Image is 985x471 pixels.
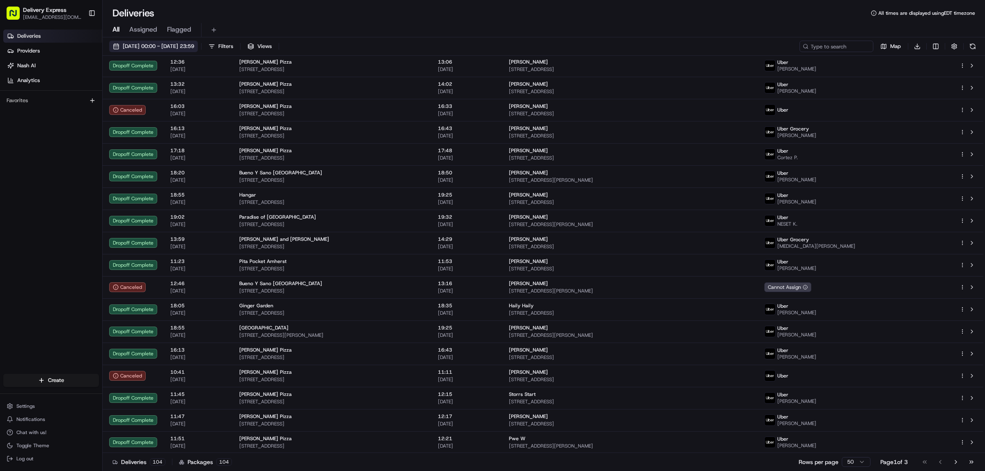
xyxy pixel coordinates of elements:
[438,81,496,87] span: 14:02
[777,398,816,405] span: [PERSON_NAME]
[777,176,816,183] span: [PERSON_NAME]
[438,332,496,338] span: [DATE]
[170,310,226,316] span: [DATE]
[17,62,36,69] span: Nash AI
[777,303,788,309] span: Uber
[509,221,751,228] span: [STREET_ADDRESS][PERSON_NAME]
[78,183,132,192] span: API Documentation
[170,243,226,250] span: [DATE]
[777,391,788,398] span: Uber
[777,88,816,94] span: [PERSON_NAME]
[123,43,194,50] span: [DATE] 00:00 - [DATE] 23:59
[3,440,99,451] button: Toggle Theme
[509,125,548,132] span: [PERSON_NAME]
[170,221,226,228] span: [DATE]
[140,81,149,91] button: Start new chat
[25,127,87,134] span: Wisdom [PERSON_NAME]
[69,184,76,191] div: 💻
[239,59,292,65] span: [PERSON_NAME] Pizza
[66,180,135,195] a: 💻API Documentation
[170,413,226,420] span: 11:47
[167,25,191,34] span: Flagged
[777,332,816,338] span: [PERSON_NAME]
[239,376,425,383] span: [STREET_ADDRESS]
[94,149,110,156] span: [DATE]
[170,147,226,154] span: 17:18
[21,53,135,62] input: Clear
[170,88,226,95] span: [DATE]
[777,420,816,427] span: [PERSON_NAME]
[765,304,775,315] img: uber-new-logo.jpeg
[509,88,751,95] span: [STREET_ADDRESS]
[509,398,751,405] span: [STREET_ADDRESS]
[880,458,908,466] div: Page 1 of 3
[8,184,15,191] div: 📗
[239,221,425,228] span: [STREET_ADDRESS]
[438,369,496,375] span: 11:11
[777,325,788,332] span: Uber
[58,203,99,210] a: Powered byPylon
[239,302,273,309] span: Ginger Garden
[3,59,102,72] a: Nash AI
[777,214,788,221] span: Uber
[765,149,775,160] img: uber-new-logo.jpeg
[8,78,23,93] img: 1736555255976-a54dd68f-1ca7-489b-9aae-adbdc363a1c4
[765,60,775,71] img: uber-new-logo.jpeg
[509,258,548,265] span: [PERSON_NAME]
[37,78,135,87] div: Start new chat
[16,128,23,134] img: 1736555255976-a54dd68f-1ca7-489b-9aae-adbdc363a1c4
[765,370,775,381] img: uber-new-logo.jpeg
[239,125,292,132] span: [PERSON_NAME] Pizza
[17,47,40,55] span: Providers
[3,453,99,464] button: Log out
[170,81,226,87] span: 13:32
[170,443,226,449] span: [DATE]
[170,369,226,375] span: 10:41
[777,243,855,249] span: [MEDICAL_DATA][PERSON_NAME]
[765,82,775,93] img: uber-new-logo.jpeg
[239,147,292,154] span: [PERSON_NAME] Pizza
[239,325,289,331] span: [GEOGRAPHIC_DATA]
[438,280,496,287] span: 13:16
[438,243,496,250] span: [DATE]
[438,110,496,117] span: [DATE]
[438,169,496,176] span: 18:50
[777,309,816,316] span: [PERSON_NAME]
[438,376,496,383] span: [DATE]
[509,214,548,220] span: [PERSON_NAME]
[170,125,226,132] span: 16:13
[239,81,292,87] span: [PERSON_NAME] Pizza
[438,310,496,316] span: [DATE]
[509,133,751,139] span: [STREET_ADDRESS]
[239,398,425,405] span: [STREET_ADDRESS]
[218,43,233,50] span: Filters
[777,354,816,360] span: [PERSON_NAME]
[170,265,226,272] span: [DATE]
[777,265,816,272] span: [PERSON_NAME]
[170,354,226,361] span: [DATE]
[170,435,226,442] span: 11:51
[239,332,425,338] span: [STREET_ADDRESS][PERSON_NAME]
[509,325,548,331] span: [PERSON_NAME]
[777,236,809,243] span: Uber Grocery
[777,414,788,420] span: Uber
[877,41,905,52] button: Map
[94,127,110,134] span: [DATE]
[17,77,40,84] span: Analytics
[127,105,149,115] button: See all
[764,282,811,292] div: Cannot Assign
[239,280,322,287] span: Bueno Y Sano [GEOGRAPHIC_DATA]
[438,214,496,220] span: 19:32
[438,265,496,272] span: [DATE]
[239,310,425,316] span: [STREET_ADDRESS]
[170,133,226,139] span: [DATE]
[438,192,496,198] span: 19:25
[438,66,496,73] span: [DATE]
[109,105,146,115] button: Canceled
[239,243,425,250] span: [STREET_ADDRESS]
[3,3,85,23] button: Delivery Express[EMAIL_ADDRESS][DOMAIN_NAME]
[438,177,496,183] span: [DATE]
[25,149,87,156] span: Wisdom [PERSON_NAME]
[438,236,496,242] span: 14:29
[765,260,775,270] img: uber-new-logo.jpeg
